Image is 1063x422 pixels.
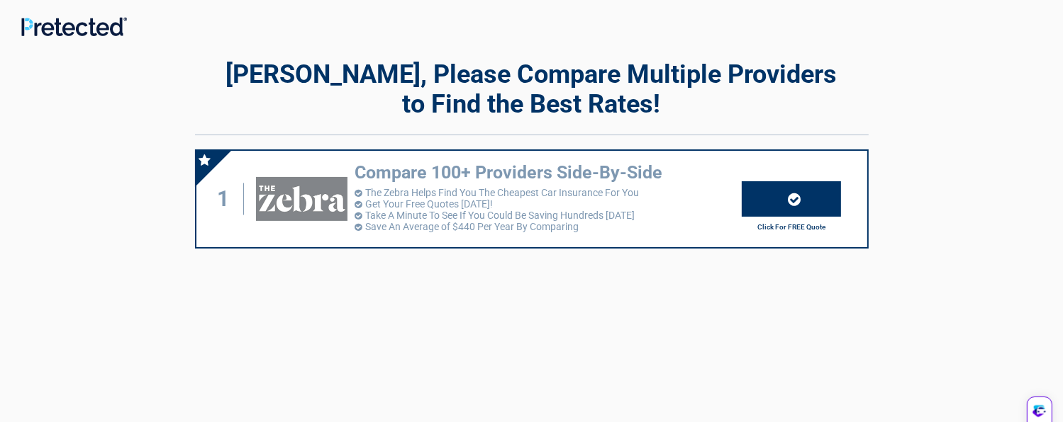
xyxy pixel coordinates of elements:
img: wiRPAZEX6Qd5GkipxmnKhIy308phxjiv+EHaKbQ5Ce+h88AAAAASUVORK5CYII= [1030,401,1050,421]
h2: [PERSON_NAME], Please Compare Multiple Providers to Find the Best Rates! [195,59,869,119]
li: Take A Minute To See If You Could Be Saving Hundreds [DATE] [355,210,742,221]
li: Get Your Free Quotes [DATE]! [355,198,742,210]
img: thezebra's logo [256,177,347,221]
img: Main Logo [21,17,127,36]
h2: Click For FREE Quote [742,223,841,231]
li: Save An Average of $440 Per Year By Comparing [355,221,742,232]
div: 1 [211,183,245,215]
h3: Compare 100+ Providers Side-By-Side [355,161,742,185]
li: The Zebra Helps Find You The Cheapest Car Insurance For You [355,187,742,198]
